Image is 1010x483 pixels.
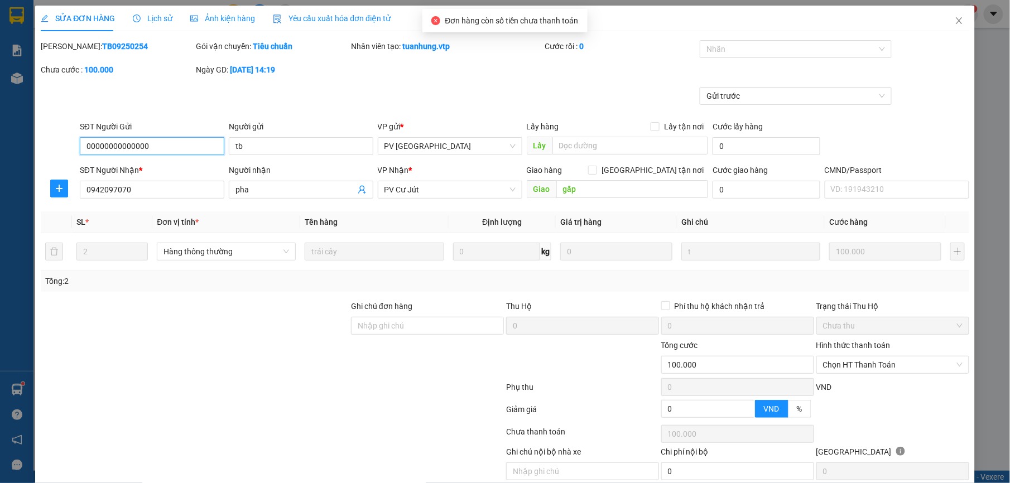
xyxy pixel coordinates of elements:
[351,302,412,311] label: Ghi chú đơn hàng
[540,243,551,260] span: kg
[560,243,672,260] input: 0
[829,243,941,260] input: 0
[579,42,584,51] b: 0
[797,404,802,413] span: %
[38,78,62,84] span: PV Cư Jút
[706,88,884,104] span: Gửi trước
[950,243,965,260] button: plus
[713,166,768,175] label: Cước giao hàng
[445,16,578,25] span: Đơn hàng còn số tiền chưa thanh toán
[764,404,780,413] span: VND
[482,218,522,226] span: Định lượng
[113,42,157,50] span: CJ09250172
[816,341,891,350] label: Hình thức thanh toán
[597,164,708,176] span: [GEOGRAPHIC_DATA] tận nơi
[29,18,90,60] strong: CÔNG TY TNHH [GEOGRAPHIC_DATA] 214 QL13 - P.26 - Q.BÌNH THẠNH - TP HCM 1900888606
[305,218,338,226] span: Tên hàng
[305,243,444,260] input: VD: Bàn, Ghế
[506,302,532,311] span: Thu Hộ
[351,40,542,52] div: Nhân viên tạo:
[660,120,708,133] span: Lấy tận nơi
[661,446,814,462] div: Chi phí nội bộ
[713,181,820,199] input: Cước giao hàng
[85,78,103,94] span: Nơi nhận:
[552,137,709,154] input: Dọc đường
[384,138,516,154] span: PV Tân Bình
[661,341,698,350] span: Tổng cước
[896,447,905,456] span: info-circle
[39,67,129,75] strong: BIÊN NHẬN GỬI HÀNG HOÁ
[527,137,552,154] span: Lấy
[273,15,282,23] img: icon
[41,64,194,76] div: Chưa cước :
[133,15,141,22] span: clock-circle
[196,64,349,76] div: Ngày GD:
[378,120,522,133] div: VP gửi
[102,42,148,51] b: TB09250254
[431,16,440,25] span: close-circle
[229,120,373,133] div: Người gửi
[273,14,391,23] span: Yêu cầu xuất hóa đơn điện tử
[190,15,198,22] span: picture
[230,65,275,74] b: [DATE] 14:19
[45,243,63,260] button: delete
[133,14,172,23] span: Lịch sử
[713,122,763,131] label: Cước lấy hàng
[681,243,820,260] input: Ghi Chú
[11,78,23,94] span: Nơi gửi:
[378,166,409,175] span: VP Nhận
[527,166,562,175] span: Giao hàng
[505,381,660,400] div: Phụ thu
[506,446,659,462] div: Ghi chú nội bộ nhà xe
[505,426,660,445] div: Chưa thanh toán
[829,218,868,226] span: Cước hàng
[527,180,556,198] span: Giao
[229,164,373,176] div: Người nhận
[84,65,113,74] b: 100.000
[190,14,255,23] span: Ảnh kiện hàng
[677,211,825,233] th: Ghi chú
[384,181,516,198] span: PV Cư Jút
[506,462,659,480] input: Nhập ghi chú
[41,40,194,52] div: [PERSON_NAME]:
[402,42,450,51] b: tuanhung.vtp
[41,15,49,22] span: edit
[253,42,292,51] b: Tiêu chuẩn
[816,300,969,312] div: Trạng thái Thu Hộ
[358,185,367,194] span: user-add
[527,122,559,131] span: Lấy hàng
[713,137,820,155] input: Cước lấy hàng
[955,16,964,25] span: close
[163,243,289,260] span: Hàng thông thường
[545,40,698,52] div: Cước rồi :
[11,25,26,53] img: logo
[670,300,769,312] span: Phí thu hộ khách nhận trả
[556,180,709,198] input: Dọc đường
[560,218,602,226] span: Giá trị hàng
[45,275,390,287] div: Tổng: 2
[80,164,224,176] div: SĐT Người Nhận
[351,317,504,335] input: Ghi chú đơn hàng
[106,50,157,59] span: 18:03:00 [DATE]
[157,218,199,226] span: Đơn vị tính
[41,14,115,23] span: SỬA ĐƠN HÀNG
[823,356,963,373] span: Chọn HT Thanh Toán
[823,317,963,334] span: Chưa thu
[505,403,660,423] div: Giảm giá
[944,6,975,37] button: Close
[816,446,969,462] div: [GEOGRAPHIC_DATA]
[51,184,68,193] span: plus
[80,120,224,133] div: SĐT Người Gửi
[50,180,68,197] button: plus
[816,383,832,392] span: VND
[76,218,85,226] span: SL
[196,40,349,52] div: Gói vận chuyển:
[825,164,969,176] div: CMND/Passport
